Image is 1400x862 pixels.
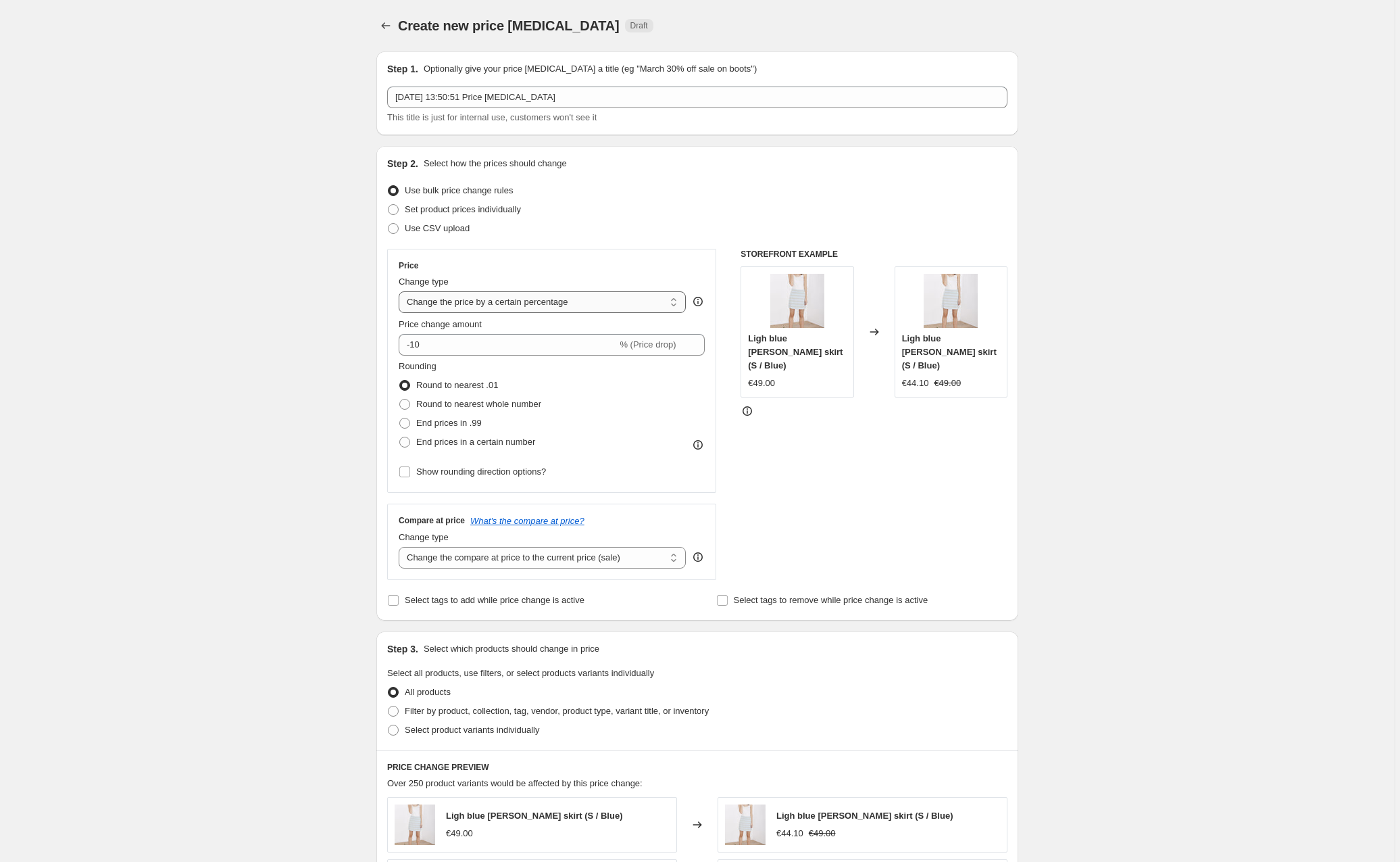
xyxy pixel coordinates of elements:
[809,827,836,840] strike: €49.00
[395,805,435,845] img: 849_80x.jpg
[446,811,622,821] span: Ligh blue [PERSON_NAME] skirt (S / Blue)
[387,157,418,170] h2: Step 2.
[387,642,418,656] h2: Step 3.
[387,112,597,122] span: This title is just for internal use, customers won't see it
[387,87,1007,108] input: 30% off holiday sale
[776,827,803,840] div: €44.10
[416,380,498,390] span: Round to nearest .01
[387,762,1007,773] h6: PRICE CHANGE PREVIEW
[387,668,654,678] span: Select all products, use filters, or select products variants individually
[399,319,482,329] span: Price change amount
[399,277,449,287] span: Change type
[424,642,599,656] p: Select which products should change in price
[770,274,824,328] img: 849_80x.jpg
[387,62,418,76] h2: Step 1.
[416,437,535,447] span: End prices in a certain number
[776,811,953,821] span: Ligh blue [PERSON_NAME] skirt (S / Blue)
[902,333,997,370] span: Ligh blue [PERSON_NAME] skirt (S / Blue)
[376,16,395,35] button: Price change jobs
[424,157,567,170] p: Select how the prices should change
[405,595,584,605] span: Select tags to add while price change is active
[387,778,643,788] span: Over 250 product variants would be affected by this price change:
[405,706,709,716] span: Filter by product, collection, tag, vendor, product type, variant title, or inventory
[470,516,584,526] button: What's the compare at price?
[748,377,775,390] div: €49.00
[405,687,451,697] span: All products
[405,185,513,195] span: Use bulk price change rules
[416,399,541,409] span: Round to nearest whole number
[446,827,473,840] div: €49.00
[691,295,705,308] div: help
[399,334,617,356] input: -15
[902,377,929,390] div: €44.10
[405,223,470,233] span: Use CSV upload
[405,725,539,735] span: Select product variants individually
[399,361,436,371] span: Rounding
[734,595,928,605] span: Select tags to remove while price change is active
[741,249,1007,260] h6: STOREFRONT EXAMPLE
[620,339,676,350] span: % (Price drop)
[416,466,546,477] span: Show rounding direction options?
[691,550,705,564] div: help
[924,274,978,328] img: 849_80x.jpg
[399,532,449,542] span: Change type
[405,204,521,214] span: Set product prices individually
[630,20,648,31] span: Draft
[424,62,757,76] p: Optionally give your price [MEDICAL_DATA] a title (eg "March 30% off sale on boots")
[416,418,482,428] span: End prices in .99
[748,333,843,370] span: Ligh blue [PERSON_NAME] skirt (S / Blue)
[398,18,620,33] span: Create new price [MEDICAL_DATA]
[725,805,766,845] img: 849_80x.jpg
[934,377,961,390] strike: €49.00
[399,260,418,271] h3: Price
[399,515,465,526] h3: Compare at price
